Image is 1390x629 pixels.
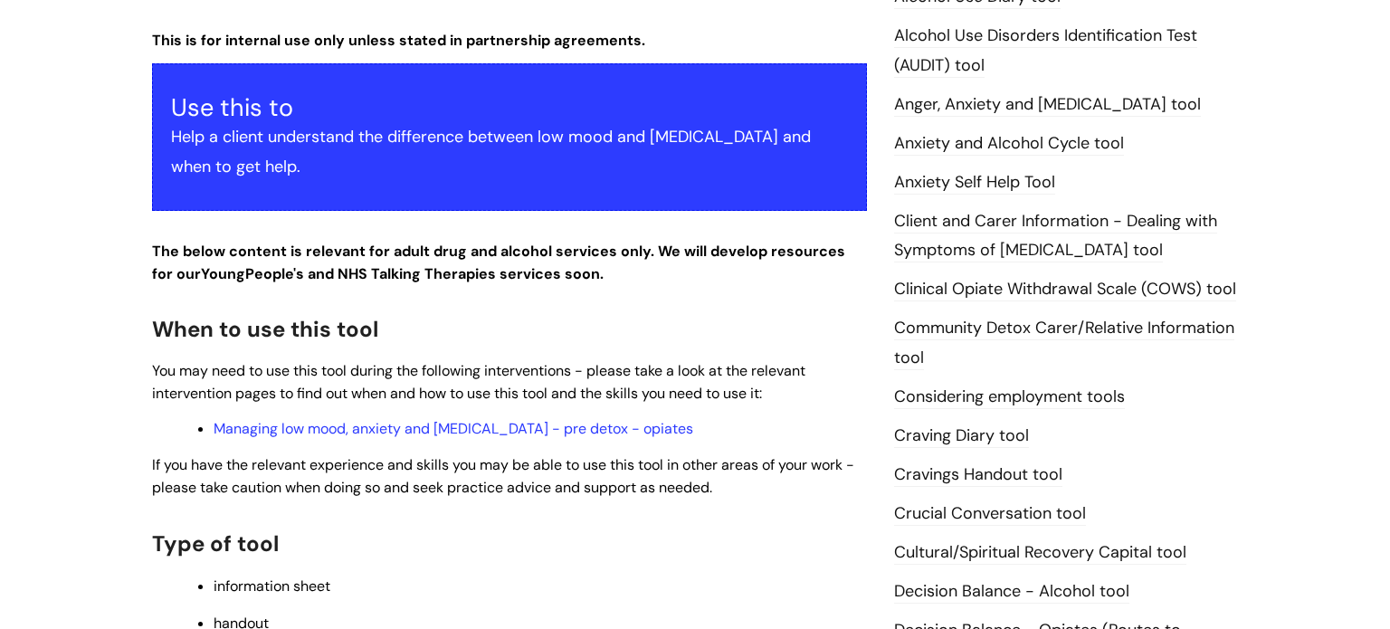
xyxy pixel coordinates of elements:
span: If you have the relevant experience and skills you may be able to use this tool in other areas of... [152,455,854,497]
a: Managing low mood, anxiety and [MEDICAL_DATA] - pre detox - opiates [214,419,693,438]
a: Community Detox Carer/Relative Information tool [894,317,1234,369]
a: Clinical Opiate Withdrawal Scale (COWS) tool [894,278,1236,301]
span: You may need to use this tool during the following interventions - please take a look at the rele... [152,361,805,403]
a: Considering employment tools [894,386,1125,409]
strong: This is for internal use only unless stated in partnership agreements. [152,31,645,50]
a: Cultural/Spiritual Recovery Capital tool [894,541,1186,565]
strong: People's [245,264,304,283]
strong: Young [201,264,308,283]
a: Alcohol Use Disorders Identification Test (AUDIT) tool [894,24,1197,77]
span: When to use this tool [152,315,378,343]
a: Craving Diary tool [894,424,1029,448]
a: Crucial Conversation tool [894,502,1086,526]
p: Help a client understand the difference between low mood and [MEDICAL_DATA] and when to get help. [171,122,848,181]
span: Type of tool [152,529,279,558]
strong: The below content is relevant for adult drug and alcohol services only. We will develop resources... [152,242,845,283]
a: Anxiety Self Help Tool [894,171,1055,195]
a: Cravings Handout tool [894,463,1062,487]
h3: Use this to [171,93,848,122]
a: Anxiety and Alcohol Cycle tool [894,132,1124,156]
a: Decision Balance - Alcohol tool [894,580,1129,604]
a: Client and Carer Information - Dealing with Symptoms of [MEDICAL_DATA] tool [894,210,1217,262]
a: Anger, Anxiety and [MEDICAL_DATA] tool [894,93,1201,117]
span: information sheet [214,577,330,596]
